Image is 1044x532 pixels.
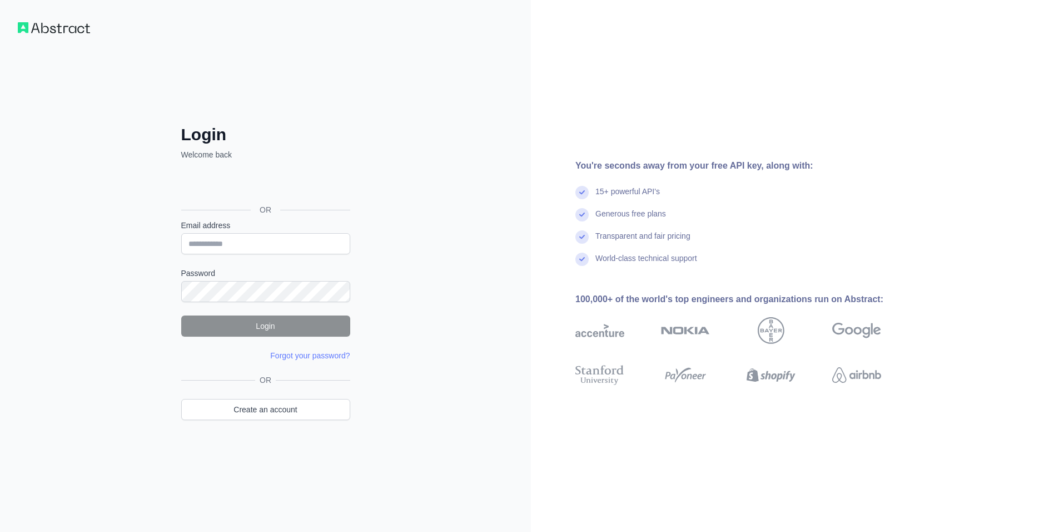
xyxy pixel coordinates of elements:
[595,230,690,253] div: Transparent and fair pricing
[181,125,350,145] h2: Login
[595,208,666,230] div: Generous free plans
[747,363,796,387] img: shopify
[832,317,881,344] img: google
[181,316,350,337] button: Login
[255,375,276,386] span: OR
[595,186,660,208] div: 15+ powerful API's
[575,159,917,173] div: You're seconds away from your free API key, along with:
[575,230,589,244] img: check mark
[575,186,589,199] img: check mark
[661,363,710,387] img: payoneer
[758,317,784,344] img: bayer
[575,208,589,221] img: check mark
[575,253,589,266] img: check mark
[181,268,350,279] label: Password
[18,22,90,33] img: Workflow
[181,220,350,231] label: Email address
[181,399,350,420] a: Create an account
[575,363,624,387] img: stanford university
[575,293,917,306] div: 100,000+ of the world's top engineers and organizations run on Abstract:
[595,253,697,275] div: World-class technical support
[661,317,710,344] img: nokia
[575,317,624,344] img: accenture
[176,173,354,197] iframe: Bouton "Se connecter avec Google"
[181,149,350,160] p: Welcome back
[251,204,280,215] span: OR
[832,363,881,387] img: airbnb
[270,351,350,360] a: Forgot your password?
